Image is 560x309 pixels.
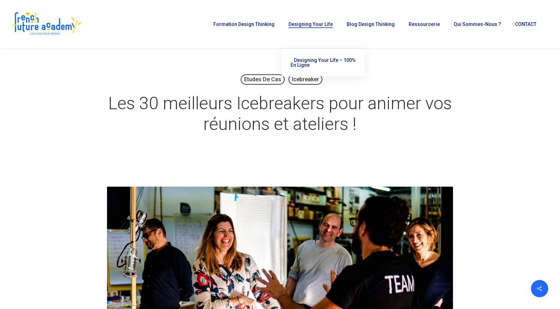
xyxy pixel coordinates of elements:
[288,74,322,85] a: Icebreaker
[515,21,536,27] span: CONTACT
[343,22,398,27] a: Blog Design Thinking
[450,22,505,27] a: Qui sommes-nous ?
[512,22,540,27] a: CONTACT
[405,22,443,27] a: Ressourcerie
[241,74,285,85] a: Etudes de cas
[347,21,395,27] span: Blog Design Thinking
[10,10,83,38] img: French Future Academy
[285,22,336,27] a: Designing Your Life
[291,57,356,68] span: Designing Your Life – 100% en ligne
[288,56,358,69] a: Designing Your Life – 100% en ligne
[213,21,275,27] span: Formation Design Thinking
[409,21,440,27] span: Ressourcerie
[288,21,333,27] span: Designing Your Life
[210,22,278,27] a: Formation Design Thinking
[107,86,453,141] h1: Les 30 meilleurs Icebreakers pour animer vos réunions et ateliers !
[454,21,501,27] span: Qui sommes-nous ?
